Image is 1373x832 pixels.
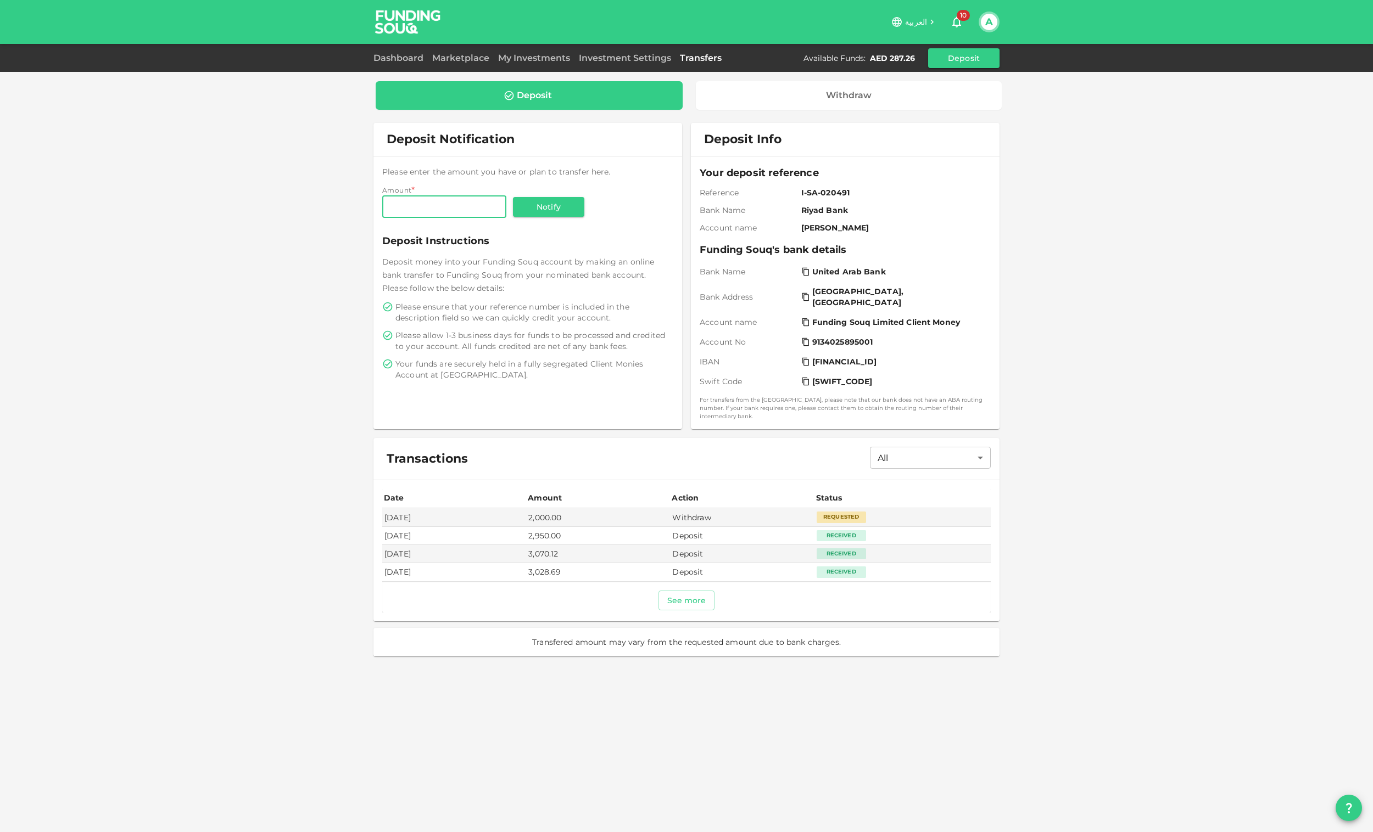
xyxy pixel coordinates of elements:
[700,317,797,328] span: Account name
[670,508,814,526] td: Withdraw
[817,511,866,522] div: Requested
[574,53,676,63] a: Investment Settings
[517,90,552,101] div: Deposit
[382,545,526,563] td: [DATE]
[670,563,814,581] td: Deposit
[382,527,526,545] td: [DATE]
[395,330,671,352] span: Please allow 1-3 business days for funds to be processed and credited to your account. All funds ...
[532,637,841,648] span: Transfered amount may vary from the requested amount due to bank charges.
[812,376,873,387] span: [SWIFT_CODE]
[373,53,428,63] a: Dashboard
[382,563,526,581] td: [DATE]
[428,53,494,63] a: Marketplace
[700,205,797,216] span: Bank Name
[700,187,797,198] span: Reference
[528,491,562,504] div: Amount
[817,548,866,559] div: Received
[700,165,991,181] span: Your deposit reference
[382,257,654,293] span: Deposit money into your Funding Souq account by making an online bank transfer to Funding Souq fr...
[957,10,970,21] span: 10
[658,591,715,610] button: See more
[387,451,468,466] span: Transactions
[526,527,670,545] td: 2,950.00
[700,242,991,257] span: Funding Souq's bank details
[812,317,960,328] span: Funding Souq Limited Client Money
[801,222,986,233] span: [PERSON_NAME]
[513,197,584,217] button: Notify
[395,358,671,380] span: Your funds are securely held in a fully segregated Client Monies Account at [GEOGRAPHIC_DATA].
[382,186,411,194] span: Amount
[670,545,814,563] td: Deposit
[946,11,968,33] button: 10
[526,545,670,563] td: 3,070.12
[494,53,574,63] a: My Investments
[801,205,986,216] span: Riyad Bank
[826,90,872,101] div: Withdraw
[670,527,814,545] td: Deposit
[812,356,877,367] span: [FINANCIAL_ID]
[700,336,797,347] span: Account No
[700,356,797,367] span: IBAN
[384,491,406,504] div: Date
[704,132,782,147] span: Deposit Info
[817,566,866,577] div: Received
[812,266,886,277] span: United Arab Bank
[382,508,526,526] td: [DATE]
[870,53,915,64] div: AED 287.26
[812,336,873,347] span: 9134025895001
[801,187,986,198] span: I-SA-020491
[676,53,726,63] a: Transfers
[700,266,797,277] span: Bank Name
[803,53,866,64] div: Available Funds :
[696,81,1002,110] a: Withdraw
[526,563,670,581] td: 3,028.69
[382,167,611,177] span: Please enter the amount you have or plan to transfer here.
[700,222,797,233] span: Account name
[700,376,797,387] span: Swift Code
[387,132,515,147] span: Deposit Notification
[395,301,671,323] span: Please ensure that your reference number is included in the description field so we can quickly c...
[816,491,844,504] div: Status
[526,508,670,526] td: 2,000.00
[817,530,866,541] div: Received
[376,81,683,110] a: Deposit
[672,491,699,504] div: Action
[812,286,984,308] span: [GEOGRAPHIC_DATA], [GEOGRAPHIC_DATA]
[382,233,673,249] span: Deposit Instructions
[928,48,1000,68] button: Deposit
[1336,795,1362,821] button: question
[870,447,991,469] div: All
[382,196,506,218] input: amount
[905,17,927,27] span: العربية
[981,14,997,30] button: A
[700,396,991,420] small: For transfers from the [GEOGRAPHIC_DATA], please note that our bank does not have an ABA routing ...
[700,291,797,302] span: Bank Address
